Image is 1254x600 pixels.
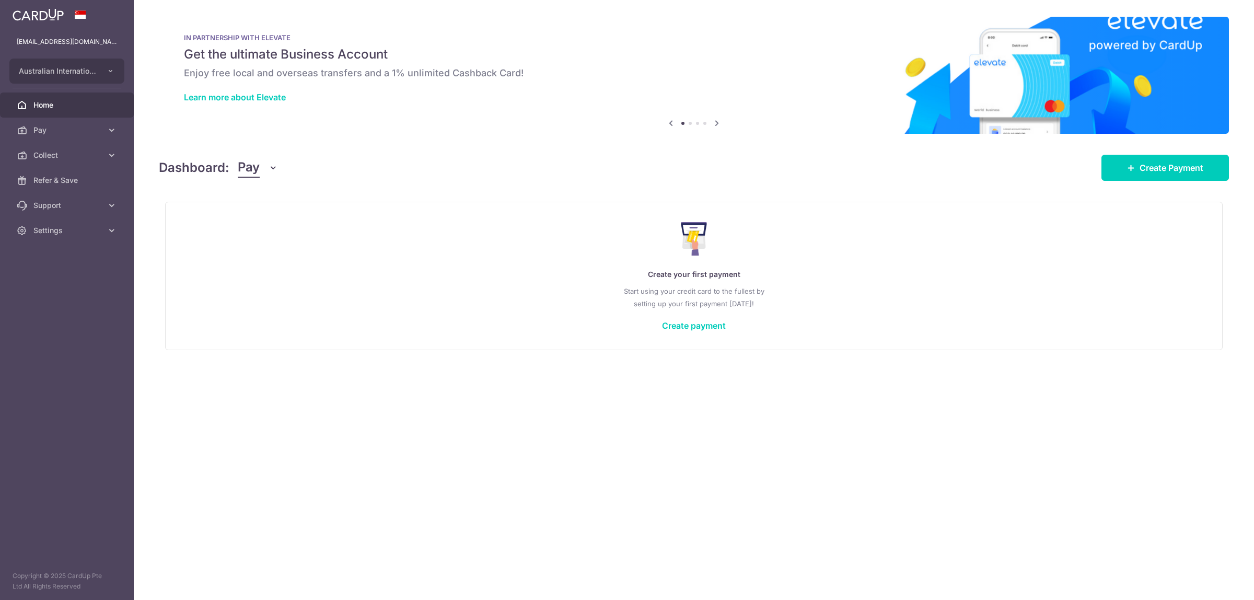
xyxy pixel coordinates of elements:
[1140,161,1203,174] span: Create Payment
[1101,155,1229,181] a: Create Payment
[187,268,1201,281] p: Create your first payment
[33,175,102,186] span: Refer & Save
[187,285,1201,310] p: Start using your credit card to the fullest by setting up your first payment [DATE]!
[33,125,102,135] span: Pay
[159,158,229,177] h4: Dashboard:
[33,150,102,160] span: Collect
[238,158,260,178] span: Pay
[19,66,96,76] span: Australian International School Pte Ltd
[9,59,124,84] button: Australian International School Pte Ltd
[17,37,117,47] p: [EMAIL_ADDRESS][DOMAIN_NAME]
[184,33,1204,42] p: IN PARTNERSHIP WITH ELEVATE
[33,225,102,236] span: Settings
[238,158,278,178] button: Pay
[184,46,1204,63] h5: Get the ultimate Business Account
[681,222,707,256] img: Make Payment
[159,17,1229,134] img: Renovation banner
[184,92,286,102] a: Learn more about Elevate
[662,320,726,331] a: Create payment
[184,67,1204,79] h6: Enjoy free local and overseas transfers and a 1% unlimited Cashback Card!
[13,8,64,21] img: CardUp
[33,100,102,110] span: Home
[33,200,102,211] span: Support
